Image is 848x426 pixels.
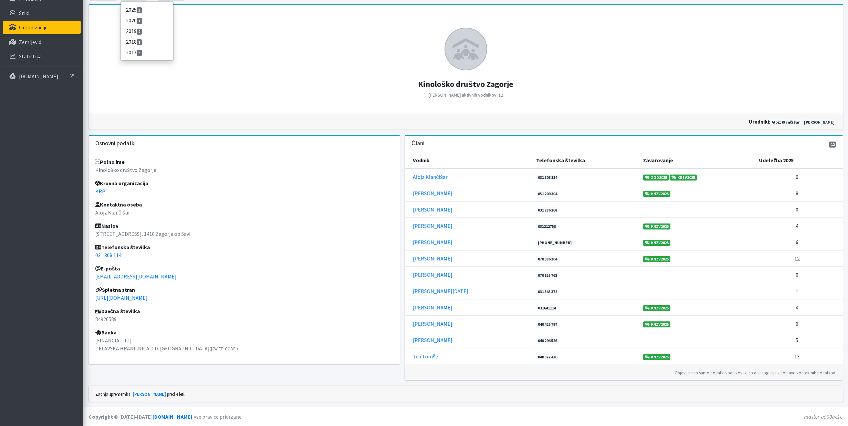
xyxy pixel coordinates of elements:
[755,201,843,217] td: 0
[536,207,559,213] a: 031 286 268
[755,217,843,234] td: 4
[755,315,843,332] td: 6
[121,47,173,58] a: 20173
[19,53,42,60] p: Statistika
[95,286,135,293] strong: Spletna stran
[643,175,669,181] a: ZOD2025
[121,15,173,26] a: 20201
[95,252,121,258] a: 031 308 114
[413,271,452,278] a: [PERSON_NAME]
[3,21,81,34] a: Organizacije
[95,209,394,216] p: Alojz Klančišar
[412,140,424,147] h3: Člani
[95,336,394,352] p: [FINANCIAL_ID] DELAVSKA HRANILNICA D.D. [GEOGRAPHIC_DATA]
[413,174,447,180] a: Alojz Klančišar
[536,338,559,344] a: 040 294 526
[749,118,769,125] strong: uredniki
[536,305,557,311] a: 031641114
[413,222,452,229] a: [PERSON_NAME]
[95,244,150,250] strong: Telefonska številka
[418,79,513,89] strong: Kinološko društvo Zagorje
[643,354,670,360] a: KNZV2025
[137,39,142,45] span: 1
[755,299,843,315] td: 4
[829,142,836,148] span: 12
[83,407,848,426] footer: Vse pravice pridržane.
[137,29,142,35] span: 2
[95,140,136,147] h3: Osnovni podatki
[153,413,192,420] a: [DOMAIN_NAME]
[413,239,452,245] a: [PERSON_NAME]
[755,185,843,201] td: 8
[643,305,670,311] a: KNZV2025
[95,222,118,229] strong: Naslov
[121,36,173,47] a: 20181
[95,329,117,336] strong: Banka
[3,50,81,63] a: Statistika
[95,188,105,195] a: KRP
[3,70,81,83] a: [DOMAIN_NAME]
[755,169,843,185] td: 6
[536,240,573,246] a: [PHONE_NUMBER]
[95,391,185,397] small: Zadnja sprememba: pred 4 leti.
[95,159,125,165] strong: Polno ime
[755,266,843,283] td: 0
[770,119,801,125] a: Alojz Klančišar
[121,26,173,36] a: 20192
[95,180,148,187] strong: Krovna organizacija
[643,321,670,327] a: KNZV2025
[19,73,58,80] p: [DOMAIN_NAME]
[670,175,697,181] a: KNZV2025
[536,223,557,229] a: 031212758
[639,152,755,169] th: Zavarovanje
[755,250,843,266] td: 12
[755,234,843,250] td: 6
[466,118,839,126] div: :
[643,256,670,262] a: KNZV2025
[137,50,142,56] span: 3
[413,320,452,327] a: [PERSON_NAME]
[643,240,670,246] a: KNZV2025
[536,321,559,327] a: 040 425 797
[3,6,81,20] a: Stiki
[133,391,166,397] a: [PERSON_NAME]
[536,272,559,278] a: 070 855 763
[413,288,468,294] a: [PERSON_NAME][DATE]
[413,190,452,197] a: [PERSON_NAME]
[755,332,843,348] td: 5
[413,304,452,311] a: [PERSON_NAME]
[89,413,194,420] strong: Copyright © [DATE]-[DATE] .
[413,337,452,343] a: [PERSON_NAME]
[95,273,177,280] a: [EMAIL_ADDRESS][DOMAIN_NAME]
[3,35,81,49] a: Zemljevid
[95,166,394,174] p: Kinološko društvo Zagorje
[19,10,29,16] p: Stiki
[536,191,559,197] a: 051 209 304
[19,39,41,45] p: Zemljevid
[137,18,142,24] span: 1
[755,152,843,169] th: Udeležba 2025
[802,119,836,125] a: [PERSON_NAME]
[536,289,559,295] a: 031 545 372
[95,315,394,323] p: 84926589
[675,370,836,375] small: Objavljeni so samo podatki vodnikov, ki so dali soglasje za objavo kontaktnih podatkov.
[428,92,503,98] small: [PERSON_NAME] aktivnih vodnikov: 12
[95,265,120,272] strong: E-pošta
[536,256,559,262] a: 070 386 304
[405,152,532,169] th: Vodnik
[536,175,559,181] a: 031 308 114
[413,353,438,360] a: Tea Tomše
[19,24,48,31] p: Organizacije
[755,348,843,364] td: 13
[137,7,142,13] span: 3
[536,354,559,360] a: 040 377 426
[95,308,140,314] strong: Davčna številka
[413,206,452,213] a: [PERSON_NAME]
[95,201,142,208] strong: Kontaktna oseba
[95,230,394,238] p: [STREET_ADDRESS], 1410 Zagorje ob Savi
[413,255,452,262] a: [PERSON_NAME]
[643,223,670,229] a: KNZV2025
[121,4,173,15] a: 20253
[95,294,148,301] a: [URL][DOMAIN_NAME]
[643,191,670,197] a: KNZV2025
